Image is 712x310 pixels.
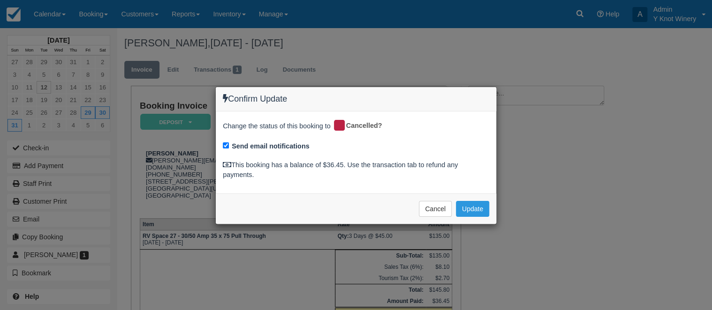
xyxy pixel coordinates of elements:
[223,121,331,133] span: Change the status of this booking to
[419,201,452,217] button: Cancel
[223,160,489,179] div: This booking has a balance of $36.45. Use the transaction tab to refund any payments.
[456,201,489,217] button: Update
[223,94,489,104] h4: Confirm Update
[333,118,389,133] div: Cancelled?
[232,141,310,151] label: Send email notifications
